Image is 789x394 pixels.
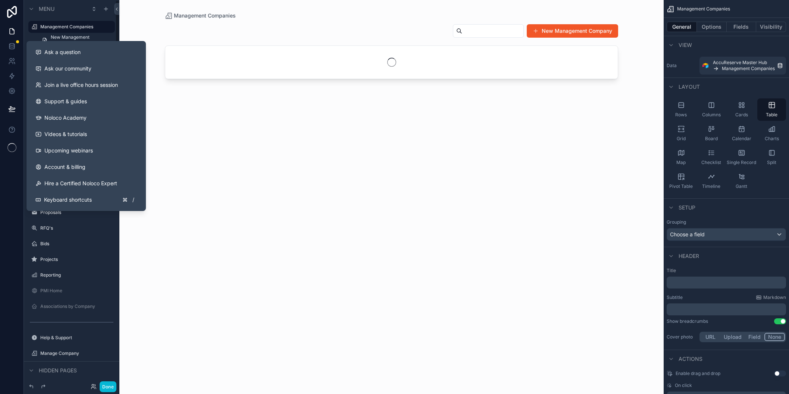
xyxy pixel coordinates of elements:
[667,318,708,324] div: Show breadcrumbs
[697,122,726,145] button: Board
[44,196,92,204] span: Keyboard shortcuts
[44,98,87,105] span: Support & guides
[44,48,81,56] span: Ask a question
[667,63,696,69] label: Data
[705,136,718,142] span: Board
[667,219,686,225] label: Grouping
[44,65,91,72] span: Ask our community
[40,24,110,30] label: Management Companies
[667,228,786,241] button: Choose a field
[757,122,786,145] button: Charts
[756,294,786,300] a: Markdown
[697,170,726,192] button: Timeline
[727,22,757,32] button: Fields
[732,136,751,142] span: Calendar
[727,146,756,168] button: Single Record
[727,160,756,166] span: Single Record
[44,180,117,187] span: Hire a Certified Noloco Expert
[51,34,110,46] span: New Management Company
[669,183,693,189] span: Pivot Table
[40,272,113,278] label: Reporting
[44,130,87,138] span: Videos & tutorials
[697,146,726,168] button: Checklist
[44,147,93,154] span: Upcoming webinars
[763,294,786,300] span: Markdown
[701,160,721,166] span: Checklist
[679,83,700,91] span: Layout
[677,136,686,142] span: Grid
[44,163,85,171] span: Account & billing
[667,334,696,340] label: Cover photo
[667,294,683,300] label: Subtitle
[40,303,113,309] label: Associations by Company
[667,268,786,274] label: Title
[29,93,143,110] a: Support & guides
[765,136,779,142] span: Charts
[675,112,687,118] span: Rows
[727,98,756,121] button: Cards
[29,60,143,77] a: Ask our community
[29,192,143,208] button: Keyboard shortcuts/
[667,146,695,168] button: Map
[697,22,727,32] button: Options
[44,114,87,122] span: Noloco Academy
[679,204,695,211] span: Setup
[29,110,143,126] a: Noloco Academy
[757,98,786,121] button: Table
[697,98,726,121] button: Columns
[720,333,745,341] button: Upload
[679,355,702,363] span: Actions
[29,175,143,192] button: Hire a Certified Noloco Expert
[667,98,695,121] button: Rows
[40,335,113,341] label: Help & Support
[701,333,720,341] button: URL
[130,197,136,203] span: /
[29,77,143,93] a: Join a live office hours session
[736,183,747,189] span: Gantt
[39,5,54,13] span: Menu
[766,112,777,118] span: Table
[677,6,730,12] span: Management Companies
[29,126,143,142] a: Videos & tutorials
[29,142,143,159] a: Upcoming webinars
[767,160,776,166] span: Split
[722,66,775,72] span: Management Companies
[40,288,113,294] a: PMI Home
[667,170,695,192] button: Pivot Table
[40,256,113,262] label: Projects
[676,371,720,376] span: Enable drag and drop
[37,34,115,46] a: New Management Company
[676,160,686,166] span: Map
[702,112,721,118] span: Columns
[727,170,756,192] button: Gantt
[679,41,692,49] span: View
[40,350,113,356] label: Manage Company
[29,159,143,175] a: Account & billing
[667,228,786,240] div: Choose a field
[39,367,77,374] span: Hidden pages
[667,277,786,289] div: scrollable content
[100,381,116,392] button: Done
[667,122,695,145] button: Grid
[757,146,786,168] button: Split
[667,22,697,32] button: General
[40,241,113,247] label: Bids
[702,183,720,189] span: Timeline
[44,81,118,89] span: Join a live office hours session
[667,303,786,315] div: scrollable content
[40,209,113,215] label: Proposals
[699,57,786,75] a: AccuReserve Master HubManagement Companies
[40,225,113,231] label: RFQ's
[29,44,143,60] button: Ask a question
[702,63,708,69] img: Airtable Logo
[713,60,767,66] span: AccuReserve Master Hub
